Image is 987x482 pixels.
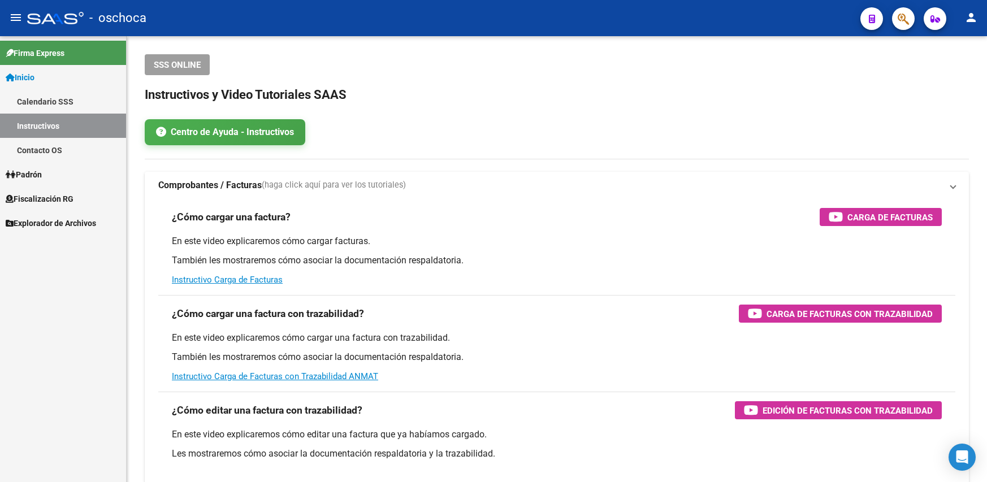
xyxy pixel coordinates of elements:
[6,47,64,59] span: Firma Express
[949,444,976,471] div: Open Intercom Messenger
[172,275,283,285] a: Instructivo Carga de Facturas
[172,448,942,460] p: Les mostraremos cómo asociar la documentación respaldatoria y la trazabilidad.
[172,306,364,322] h3: ¿Cómo cargar una factura con trazabilidad?
[739,305,942,323] button: Carga de Facturas con Trazabilidad
[172,254,942,267] p: También les mostraremos cómo asociar la documentación respaldatoria.
[6,217,96,229] span: Explorador de Archivos
[847,210,933,224] span: Carga de Facturas
[172,371,378,381] a: Instructivo Carga de Facturas con Trazabilidad ANMAT
[172,402,362,418] h3: ¿Cómo editar una factura con trazabilidad?
[145,54,210,75] button: SSS ONLINE
[158,179,262,192] strong: Comprobantes / Facturas
[154,60,201,70] span: SSS ONLINE
[172,209,291,225] h3: ¿Cómo cargar una factura?
[172,235,942,247] p: En este video explicaremos cómo cargar facturas.
[763,403,933,418] span: Edición de Facturas con Trazabilidad
[6,168,42,181] span: Padrón
[735,401,942,419] button: Edición de Facturas con Trazabilidad
[172,428,942,441] p: En este video explicaremos cómo editar una factura que ya habíamos cargado.
[964,11,978,24] mat-icon: person
[767,307,933,321] span: Carga de Facturas con Trazabilidad
[145,119,305,145] a: Centro de Ayuda - Instructivos
[820,208,942,226] button: Carga de Facturas
[9,11,23,24] mat-icon: menu
[89,6,146,31] span: - oschoca
[6,193,73,205] span: Fiscalización RG
[262,179,406,192] span: (haga click aquí para ver los tutoriales)
[6,71,34,84] span: Inicio
[145,84,969,106] h2: Instructivos y Video Tutoriales SAAS
[145,172,969,199] mat-expansion-panel-header: Comprobantes / Facturas(haga click aquí para ver los tutoriales)
[172,351,942,363] p: También les mostraremos cómo asociar la documentación respaldatoria.
[172,332,942,344] p: En este video explicaremos cómo cargar una factura con trazabilidad.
